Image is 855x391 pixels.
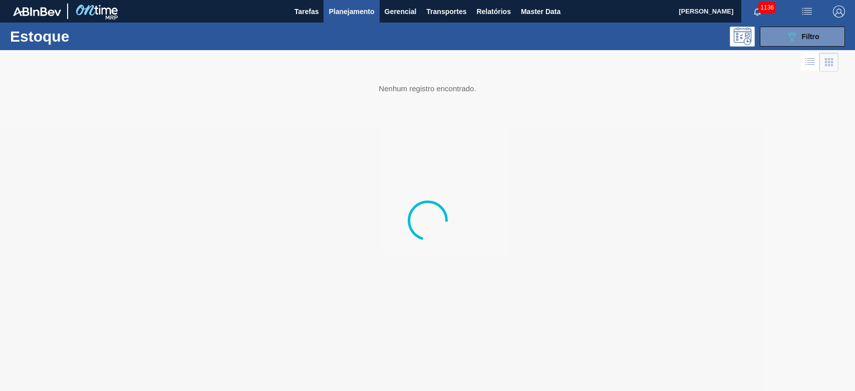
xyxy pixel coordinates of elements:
[833,6,845,18] img: Logout
[426,6,466,18] span: Transportes
[476,6,510,18] span: Relatórios
[385,6,417,18] span: Gerencial
[802,33,819,41] span: Filtro
[13,7,61,16] img: TNhmsLtSVTkK8tSr43FrP2fwEKptu5GPRR3wAAAABJRU5ErkJggg==
[730,27,755,47] div: Pogramando: nenhum usuário selecionado
[760,27,845,47] button: Filtro
[758,2,776,13] span: 1136
[295,6,319,18] span: Tarefas
[801,6,813,18] img: userActions
[741,5,773,19] button: Notificações
[10,31,157,42] h1: Estoque
[329,6,374,18] span: Planejamento
[521,6,560,18] span: Master Data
